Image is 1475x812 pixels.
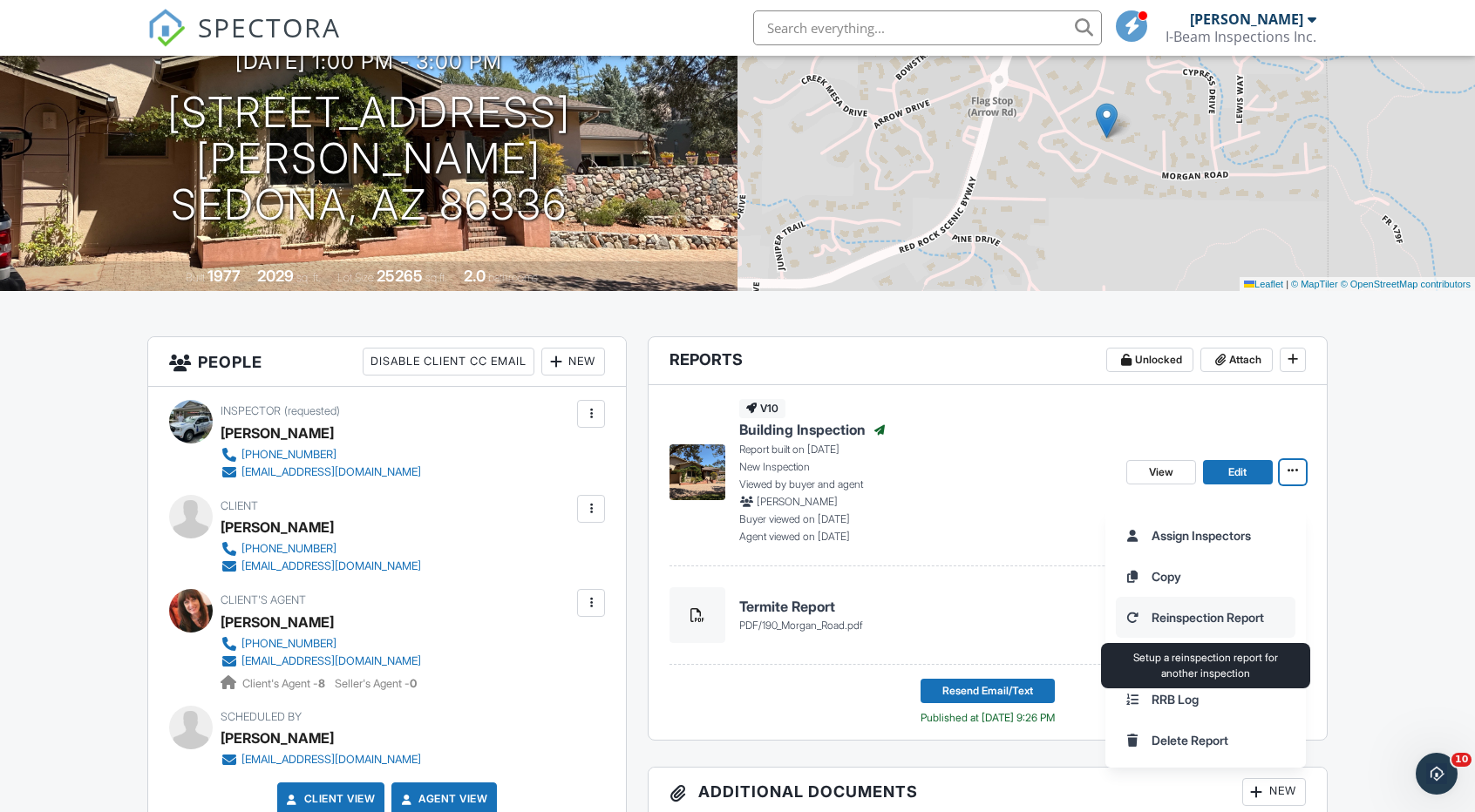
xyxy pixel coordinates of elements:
div: 2029 [257,267,294,285]
span: sq. ft. [296,271,321,284]
span: Seller's Agent - [335,677,417,690]
a: [PHONE_NUMBER] [221,446,421,464]
a: [PHONE_NUMBER] [221,540,421,558]
span: Client's Agent [221,593,306,606]
a: SPECTORA [147,24,341,60]
iframe: Intercom live chat [1416,753,1458,795]
strong: 0 [410,677,417,690]
a: Leaflet [1244,279,1283,289]
a: © MapTiler [1291,279,1338,289]
a: Agent View [398,790,487,808]
span: bathrooms [488,271,538,284]
div: 25265 [377,267,423,285]
a: Client View [283,790,376,808]
span: Client [221,499,258,512]
div: [EMAIL_ADDRESS][DOMAIN_NAME] [241,465,421,479]
a: [EMAIL_ADDRESS][DOMAIN_NAME] [221,558,421,575]
h1: [STREET_ADDRESS][PERSON_NAME] Sedona, Az 86336 [28,90,710,227]
span: Client's Agent - [242,677,328,690]
div: [EMAIL_ADDRESS][DOMAIN_NAME] [241,753,421,767]
a: [EMAIL_ADDRESS][DOMAIN_NAME] [221,653,421,670]
div: [EMAIL_ADDRESS][DOMAIN_NAME] [241,559,421,573]
h3: People [148,337,626,387]
div: [PHONE_NUMBER] [241,448,336,462]
span: (requested) [284,404,340,417]
div: [PERSON_NAME] [221,514,334,540]
div: [PHONE_NUMBER] [241,637,336,651]
div: Disable Client CC Email [363,348,534,376]
a: [EMAIL_ADDRESS][DOMAIN_NAME] [221,464,421,481]
a: [PERSON_NAME] [221,609,334,635]
span: SPECTORA [198,9,341,45]
a: [EMAIL_ADDRESS][DOMAIN_NAME] [221,751,421,768]
div: 1977 [207,267,241,285]
span: Built [186,271,205,284]
span: 10 [1451,753,1472,767]
div: [PHONE_NUMBER] [241,542,336,556]
span: Lot Size [337,271,374,284]
div: 2.0 [464,267,486,285]
a: © OpenStreetMap contributors [1341,279,1471,289]
div: [PERSON_NAME] [221,725,334,751]
div: I-Beam Inspections Inc. [1166,28,1316,45]
div: New [1242,778,1306,806]
div: [PERSON_NAME] [1190,10,1303,28]
div: [EMAIL_ADDRESS][DOMAIN_NAME] [241,654,421,668]
a: [PHONE_NUMBER] [221,635,421,653]
img: The Best Home Inspection Software - Spectora [147,9,186,47]
strong: 8 [318,677,325,690]
input: Search everything... [753,10,1102,45]
span: Scheduled By [221,710,302,723]
span: Inspector [221,404,281,417]
h3: [DATE] 1:00 pm - 3:00 pm [235,50,502,73]
span: | [1286,279,1288,289]
img: Marker [1096,103,1118,139]
div: New [541,348,605,376]
div: [PERSON_NAME] [221,420,334,446]
span: sq.ft. [425,271,447,284]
